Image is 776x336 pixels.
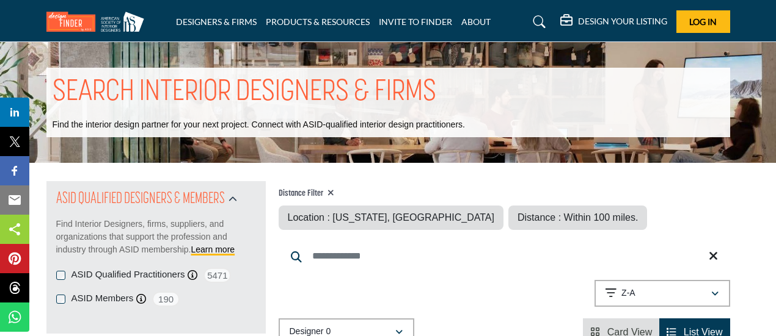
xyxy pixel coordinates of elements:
[578,16,667,27] h5: DESIGN YOUR LISTING
[266,16,370,27] a: PRODUCTS & RESOURCES
[191,245,235,254] a: Learn more
[595,280,730,307] button: Z-A
[279,241,730,271] input: Search Keyword
[279,188,648,199] h4: Distance Filter
[56,295,65,304] input: ASID Members checkbox
[56,271,65,280] input: ASID Qualified Practitioners checkbox
[379,16,452,27] a: INVITE TO FINDER
[288,212,494,223] span: Location : [US_STATE], [GEOGRAPHIC_DATA]
[152,291,180,307] span: 190
[518,212,638,223] span: Distance : Within 100 miles.
[53,119,465,131] p: Find the interior design partner for your next project. Connect with ASID-qualified interior desi...
[56,218,256,256] p: Find Interior Designers, firms, suppliers, and organizations that support the profession and indu...
[203,268,231,283] span: 5471
[71,291,134,306] label: ASID Members
[676,10,730,33] button: Log In
[46,12,150,32] img: Site Logo
[461,16,491,27] a: ABOUT
[560,15,667,29] div: DESIGN YOUR LISTING
[176,16,257,27] a: DESIGNERS & FIRMS
[71,268,185,282] label: ASID Qualified Practitioners
[621,287,635,299] p: Z-A
[521,12,554,32] a: Search
[56,188,225,210] h2: ASID QUALIFIED DESIGNERS & MEMBERS
[53,74,436,112] h1: SEARCH INTERIOR DESIGNERS & FIRMS
[689,16,717,27] span: Log In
